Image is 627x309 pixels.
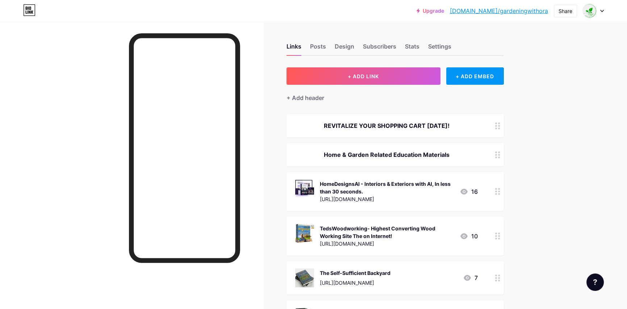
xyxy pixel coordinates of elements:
span: + ADD LINK [348,73,379,79]
div: 10 [460,232,478,241]
div: [URL][DOMAIN_NAME] [320,240,454,247]
a: Upgrade [417,8,444,14]
img: The Self-Sufficient Backyard [295,268,314,287]
div: Posts [310,42,326,55]
div: Settings [428,42,451,55]
img: gardeningwithora [582,4,596,18]
div: HomeDesignsAI - Interiors & Exteriors with AI, In less than 30 seconds. [320,180,454,195]
img: HomeDesignsAI - Interiors & Exteriors with AI, In less than 30 seconds. [295,179,314,198]
div: Links [287,42,301,55]
div: 16 [460,187,478,196]
div: Stats [405,42,419,55]
div: Home & Garden Related Education Materials [295,150,478,159]
div: Design [335,42,354,55]
img: TedsWoodworking- Highest Converting Wood Working Site The on Internet! [295,224,314,243]
div: + ADD EMBED [446,67,504,85]
div: REVITALIZE YOUR SHOPPING CART [DATE]! [295,121,478,130]
div: Share [559,7,572,15]
button: + ADD LINK [287,67,440,85]
div: Subscribers [363,42,396,55]
div: 7 [463,273,478,282]
div: [URL][DOMAIN_NAME] [320,279,390,287]
div: [URL][DOMAIN_NAME] [320,195,454,203]
div: TedsWoodworking- Highest Converting Wood Working Site The on Internet! [320,225,454,240]
a: [DOMAIN_NAME]/gardeningwithora [450,7,548,15]
div: The Self-Sufficient Backyard [320,269,390,277]
div: + Add header [287,93,324,102]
